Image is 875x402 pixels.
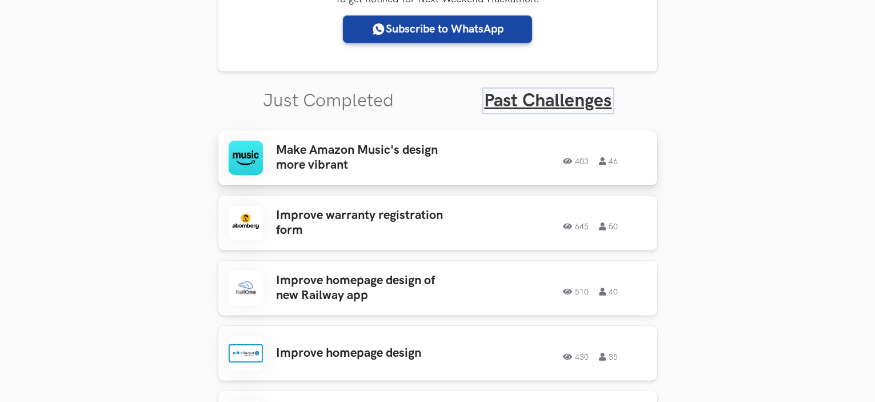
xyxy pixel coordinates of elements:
[218,130,657,185] a: Make Amazon Music's design more vibrant40346
[564,353,589,361] span: 430
[218,196,657,250] a: Improve warranty registration form64550
[564,157,589,165] span: 403
[277,346,455,361] h3: Improve homepage design
[564,288,589,296] span: 510
[218,71,657,112] ul: Tabs Interface
[343,15,532,43] a: Subscribe to WhatsApp
[600,222,618,230] span: 50
[277,208,455,238] h3: Improve warranty registration form
[600,353,618,361] span: 35
[218,326,657,381] a: Improve homepage design43035
[277,143,455,173] h3: Make Amazon Music's design more vibrant
[564,222,589,230] span: 645
[263,90,394,112] a: Just Completed
[600,288,618,296] span: 40
[277,273,455,304] h3: Improve homepage design of new Railway app
[600,157,618,165] span: 46
[218,261,657,316] a: Improve homepage design of new Railway app51040
[485,90,612,112] a: Past Challenges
